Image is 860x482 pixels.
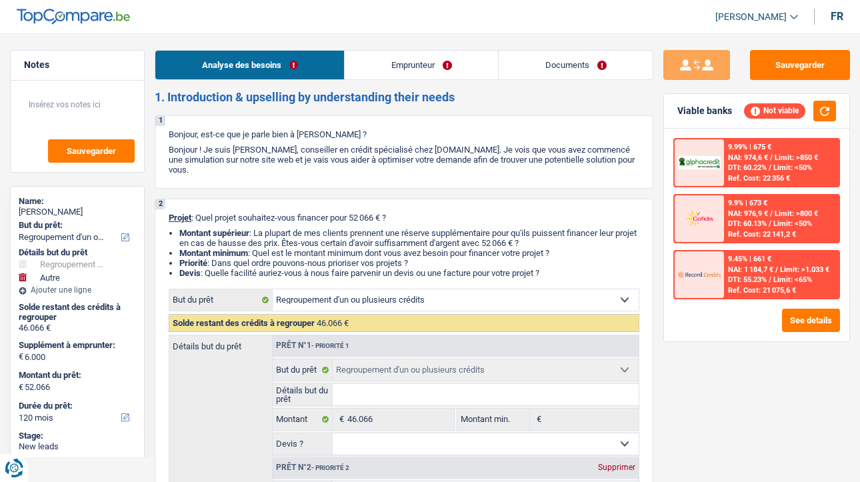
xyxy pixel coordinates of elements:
[769,275,771,284] span: /
[773,163,812,172] span: Limit: <50%
[728,163,767,172] span: DTI: 60.22%
[17,9,130,25] img: TopCompare Logo
[728,286,796,295] div: Ref. Cost: 21 075,6 €
[67,147,116,155] span: Sauvegarder
[24,59,131,71] h5: Notes
[728,174,790,183] div: Ref. Cost: 22 356 €
[744,103,805,118] div: Not viable
[19,196,136,207] div: Name:
[273,409,333,430] label: Montant
[728,275,767,284] span: DTI: 55.23%
[169,145,639,175] p: Bonjour ! Je suis [PERSON_NAME], conseiller en crédit spécialisé chez [DOMAIN_NAME]. Je vois que ...
[48,139,135,163] button: Sauvegarder
[728,219,767,228] span: DTI: 60.13%
[782,309,840,332] button: See details
[273,384,333,405] label: Détails but du prêt
[678,264,721,285] img: Record Credits
[19,431,136,441] div: Stage:
[19,302,136,323] div: Solde restant des crédits à regrouper
[780,265,829,274] span: Limit: >1.033 €
[678,156,721,169] img: AlphaCredit
[155,116,165,126] div: 1
[773,219,812,228] span: Limit: <50%
[273,359,333,381] label: But du prêt
[273,341,353,350] div: Prêt n°1
[595,463,639,471] div: Supprimer
[19,247,136,258] div: Détails but du prêt
[179,248,248,258] strong: Montant minimum
[19,441,136,452] div: New leads
[179,258,639,268] li: : Dans quel ordre pouvons-nous prioriser vos projets ?
[457,409,530,430] label: Montant min.
[775,153,818,162] span: Limit: >850 €
[19,382,23,393] span: €
[179,268,639,278] li: : Quelle facilité auriez-vous à nous faire parvenir un devis ou une facture pour votre projet ?
[770,153,773,162] span: /
[345,51,498,79] a: Emprunteur
[775,209,818,218] span: Limit: >800 €
[19,401,133,411] label: Durée du prêt:
[728,153,768,162] span: NAI: 974,6 €
[769,219,771,228] span: /
[728,230,796,239] div: Ref. Cost: 22 141,2 €
[179,258,207,268] strong: Priorité
[750,50,850,80] button: Sauvegarder
[728,209,768,218] span: NAI: 976,9 €
[169,129,639,139] p: Bonjour, est-ce que je parle bien à [PERSON_NAME] ?
[19,207,136,217] div: [PERSON_NAME]
[311,342,349,349] span: - Priorité 1
[705,6,798,28] a: [PERSON_NAME]
[19,220,133,231] label: But du prêt:
[499,51,653,79] a: Documents
[775,265,778,274] span: /
[273,463,353,472] div: Prêt n°2
[155,199,165,209] div: 2
[169,213,639,223] p: : Quel projet souhaitez-vous financer pour 52 066 € ?
[333,409,347,430] span: €
[155,90,653,105] h2: 1. Introduction & upselling by understanding their needs
[273,433,333,455] label: Devis ?
[169,335,272,351] label: Détails but du prêt
[678,208,721,229] img: Cofidis
[19,351,23,362] span: €
[770,209,773,218] span: /
[19,370,133,381] label: Montant du prêt:
[311,464,349,471] span: - Priorité 2
[179,228,639,248] li: : La plupart de mes clients prennent une réserve supplémentaire pour qu'ils puissent financer leu...
[19,340,133,351] label: Supplément à emprunter:
[769,163,771,172] span: /
[677,105,732,117] div: Viable banks
[19,323,136,333] div: 46.066 €
[169,213,191,223] span: Projet
[179,268,201,278] span: Devis
[728,199,767,207] div: 9.9% | 673 €
[155,51,344,79] a: Analyse des besoins
[179,248,639,258] li: : Quel est le montant minimum dont vous avez besoin pour financer votre projet ?
[715,11,787,23] span: [PERSON_NAME]
[19,285,136,295] div: Ajouter une ligne
[773,275,812,284] span: Limit: <65%
[179,228,249,238] strong: Montant supérieur
[169,289,273,311] label: But du prêt
[728,265,773,274] span: NAI: 1 184,7 €
[831,10,843,23] div: fr
[530,409,545,430] span: €
[728,143,771,151] div: 9.99% | 675 €
[317,318,349,328] span: 46.066 €
[173,318,315,328] span: Solde restant des crédits à regrouper
[728,255,771,263] div: 9.45% | 661 €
